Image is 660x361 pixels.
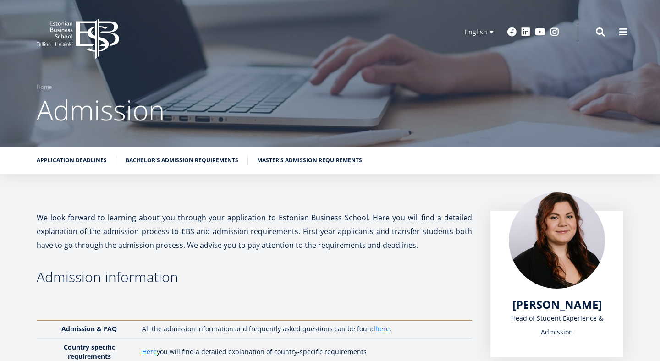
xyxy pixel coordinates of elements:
[37,82,52,92] a: Home
[512,297,602,312] span: [PERSON_NAME]
[37,156,107,165] a: Application deadlines
[507,27,517,37] a: Facebook
[64,343,115,361] strong: Country specific requirements
[137,320,472,339] td: All the admission information and frequently asked questions can be found .
[550,27,559,37] a: Instagram
[126,156,238,165] a: Bachelor's admission requirements
[535,27,545,37] a: Youtube
[509,192,605,289] img: liina reimann
[61,324,117,333] strong: Admission & FAQ
[509,312,605,339] div: Head of Student Experience & Admission
[375,324,390,334] a: here
[142,347,157,356] a: Here
[521,27,530,37] a: Linkedin
[37,270,472,284] h3: Admission information
[37,211,472,252] p: We look forward to learning about you through your application to Estonian Business School. Here ...
[257,156,362,165] a: Master's admission requirements
[37,91,165,129] span: Admission
[512,298,602,312] a: [PERSON_NAME]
